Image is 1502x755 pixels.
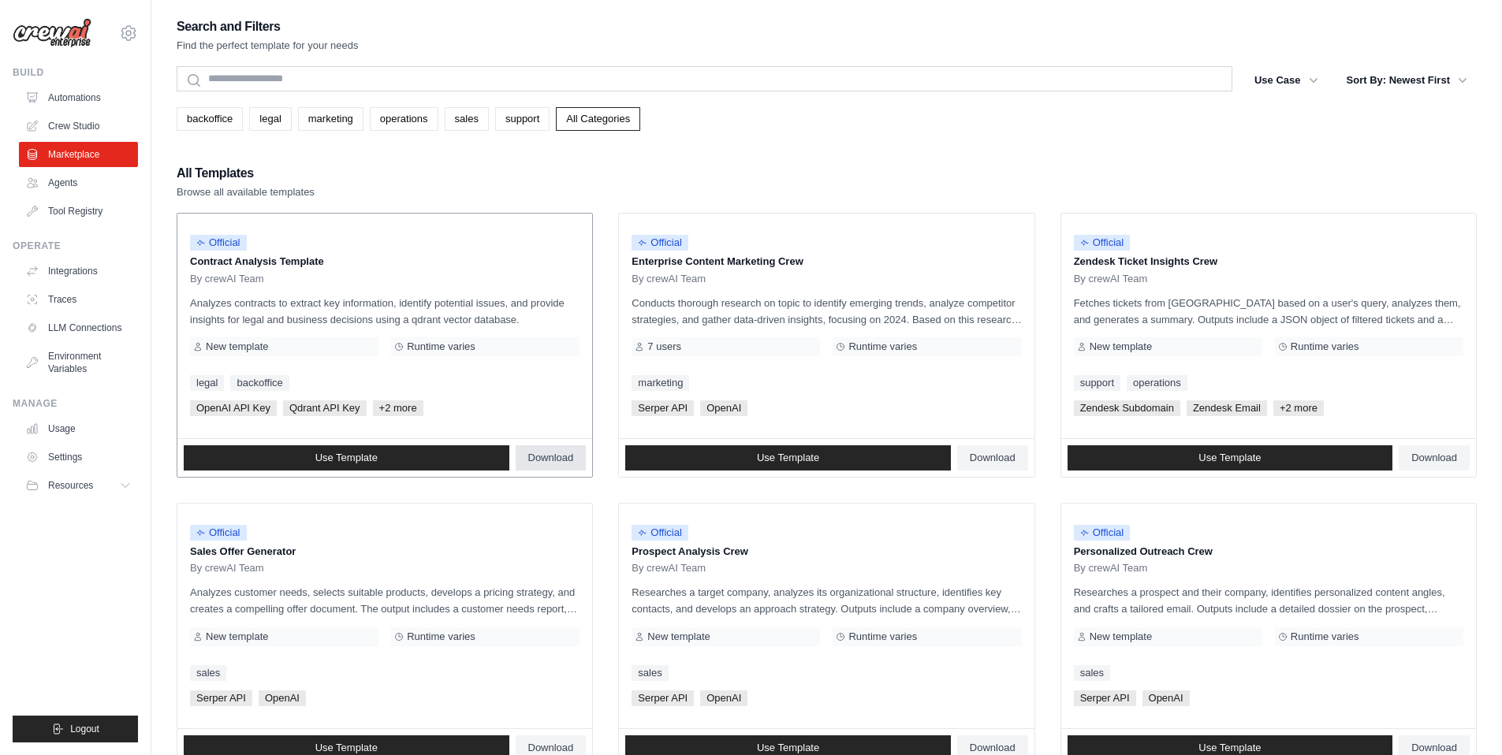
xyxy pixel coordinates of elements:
[632,273,706,285] span: By crewAI Team
[1337,66,1477,95] button: Sort By: Newest First
[19,113,138,139] a: Crew Studio
[190,544,580,560] p: Sales Offer Generator
[1411,742,1457,754] span: Download
[190,584,580,617] p: Analyzes customer needs, selects suitable products, develops a pricing strategy, and creates a co...
[19,170,138,195] a: Agents
[632,665,668,681] a: sales
[1074,273,1148,285] span: By crewAI Team
[190,665,226,681] a: sales
[190,562,264,575] span: By crewAI Team
[190,273,264,285] span: By crewAI Team
[19,344,138,381] a: Environment Variables
[528,452,574,464] span: Download
[177,38,359,54] p: Find the perfect template for your needs
[13,397,138,410] div: Manage
[184,445,509,470] a: Use Template
[1074,562,1148,575] span: By crewAI Team
[190,375,224,391] a: legal
[190,235,247,251] span: Official
[848,340,917,353] span: Runtime varies
[48,479,93,492] span: Resources
[19,85,138,110] a: Automations
[632,525,688,541] span: Official
[1399,445,1470,470] a: Download
[700,690,747,706] span: OpenAI
[1068,445,1393,470] a: Use Template
[19,416,138,441] a: Usage
[19,142,138,167] a: Marketplace
[283,400,367,416] span: Qdrant API Key
[757,452,819,464] span: Use Template
[177,16,359,38] h2: Search and Filters
[1090,340,1152,353] span: New template
[190,295,580,328] p: Analyzes contracts to extract key information, identify potential issues, and provide insights fo...
[190,400,277,416] span: OpenAI API Key
[315,742,378,754] span: Use Template
[19,444,138,470] a: Settings
[177,107,243,131] a: backoffice
[647,340,681,353] span: 7 users
[370,107,438,131] a: operations
[970,742,1016,754] span: Download
[190,525,247,541] span: Official
[177,184,315,200] p: Browse all available templates
[1187,400,1267,416] span: Zendesk Email
[700,400,747,416] span: OpenAI
[315,452,378,464] span: Use Template
[13,66,138,79] div: Build
[1273,400,1324,416] span: +2 more
[13,18,91,48] img: Logo
[757,742,819,754] span: Use Template
[632,562,706,575] span: By crewAI Team
[632,544,1021,560] p: Prospect Analysis Crew
[632,375,689,391] a: marketing
[647,630,710,643] span: New template
[1142,690,1190,706] span: OpenAI
[298,107,363,131] a: marketing
[632,295,1021,328] p: Conducts thorough research on topic to identify emerging trends, analyze competitor strategies, a...
[13,716,138,742] button: Logout
[206,340,268,353] span: New template
[556,107,640,131] a: All Categories
[190,254,580,270] p: Contract Analysis Template
[1074,525,1131,541] span: Official
[632,690,694,706] span: Serper API
[230,375,289,391] a: backoffice
[528,742,574,754] span: Download
[1074,375,1120,391] a: support
[1245,66,1328,95] button: Use Case
[1074,584,1463,617] p: Researches a prospect and their company, identifies personalized content angles, and crafts a tai...
[1291,630,1359,643] span: Runtime varies
[249,107,291,131] a: legal
[19,315,138,340] a: LLM Connections
[625,445,951,470] a: Use Template
[190,690,252,706] span: Serper API
[1074,400,1180,416] span: Zendesk Subdomain
[1074,690,1136,706] span: Serper API
[13,240,138,252] div: Operate
[848,630,917,643] span: Runtime varies
[407,340,475,353] span: Runtime varies
[373,400,423,416] span: +2 more
[1074,254,1463,270] p: Zendesk Ticket Insights Crew
[1074,295,1463,328] p: Fetches tickets from [GEOGRAPHIC_DATA] based on a user's query, analyzes them, and generates a su...
[1074,665,1110,681] a: sales
[19,473,138,498] button: Resources
[1411,452,1457,464] span: Download
[19,258,138,284] a: Integrations
[1090,630,1152,643] span: New template
[516,445,587,470] a: Download
[19,199,138,224] a: Tool Registry
[632,254,1021,270] p: Enterprise Content Marketing Crew
[1074,544,1463,560] p: Personalized Outreach Crew
[1074,235,1131,251] span: Official
[1198,452,1261,464] span: Use Template
[445,107,489,131] a: sales
[970,452,1016,464] span: Download
[206,630,268,643] span: New template
[1127,375,1187,391] a: operations
[632,400,694,416] span: Serper API
[495,107,550,131] a: support
[957,445,1028,470] a: Download
[1291,340,1359,353] span: Runtime varies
